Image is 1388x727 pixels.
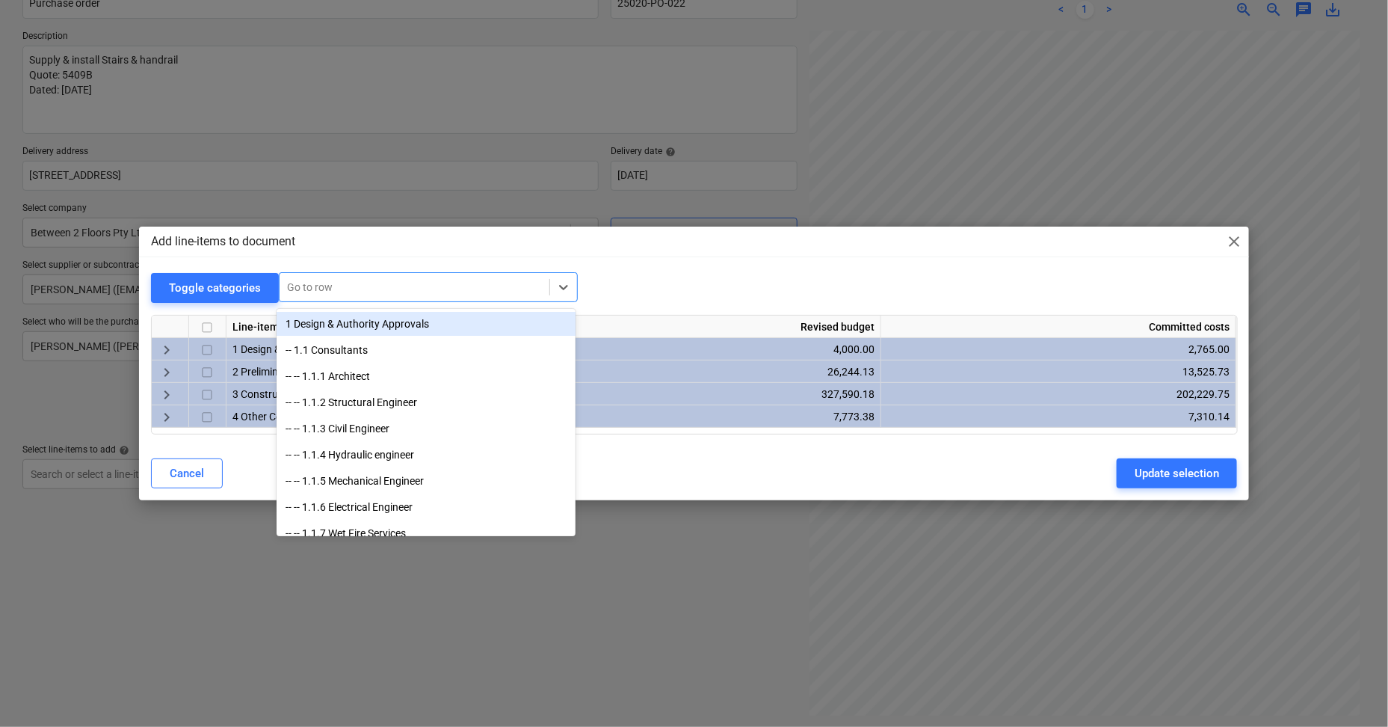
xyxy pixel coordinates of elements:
[232,366,300,378] span: 2 Preliminaries
[887,361,1230,383] div: 13,525.73
[169,278,261,298] div: Toggle categories
[887,338,1230,361] div: 2,765.00
[158,408,176,426] span: keyboard_arrow_right
[277,521,576,545] div: -- -- 1.1.7 Wet Fire Services
[151,233,295,251] p: Add line-items to document
[277,364,576,388] div: -- -- 1.1.1 Architect
[151,273,279,303] button: Toggle categories
[531,405,875,428] div: 7,773.38
[277,312,576,336] div: 1 Design & Authority Approvals
[531,383,875,405] div: 327,590.18
[277,417,576,441] div: -- -- 1.1.3 Civil Engineer
[881,316,1236,338] div: Committed costs
[531,361,875,383] div: 26,244.13
[277,390,576,414] div: -- -- 1.1.2 Structural Engineer
[277,469,576,493] div: -- -- 1.1.5 Mechanical Engineer
[887,405,1230,428] div: 7,310.14
[158,386,176,404] span: keyboard_arrow_right
[170,464,204,483] div: Cancel
[232,343,376,355] span: 1 Design & Authority Approvals
[232,388,301,400] span: 3 Construction
[887,383,1230,405] div: 202,229.75
[1135,464,1219,483] div: Update selection
[277,495,576,519] div: -- -- 1.1.6 Electrical Engineer
[151,458,223,488] button: Cancel
[1313,655,1388,727] iframe: Chat Widget
[531,338,875,361] div: 4,000.00
[1225,233,1243,251] span: close
[232,411,296,423] span: 4 Other Costs
[1117,458,1237,488] button: Update selection
[525,316,881,338] div: Revised budget
[226,316,525,338] div: Line-item
[158,341,176,359] span: keyboard_arrow_right
[277,338,576,362] div: -- 1.1 Consultants
[277,443,576,467] div: -- -- 1.1.4 Hydraulic engineer
[158,363,176,381] span: keyboard_arrow_right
